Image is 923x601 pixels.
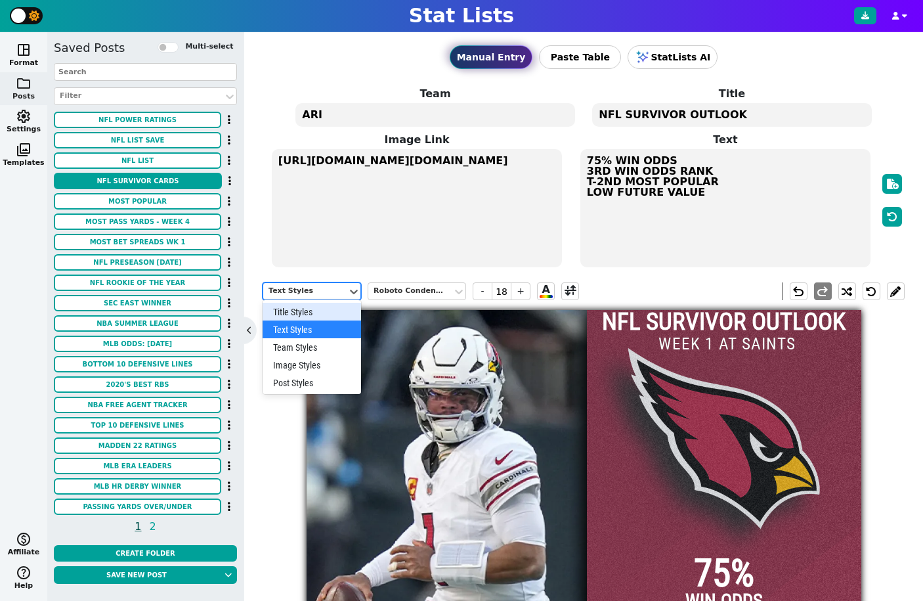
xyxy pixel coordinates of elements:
button: NFL POWER RATINGS [54,112,221,128]
div: Post Styles [263,374,361,391]
button: Paste Table [539,45,621,69]
textarea: [URL][DOMAIN_NAME][DOMAIN_NAME] [272,149,562,267]
button: MOST POPULAR [54,193,221,210]
input: Search [54,63,237,81]
label: Text [571,132,880,148]
button: 2020's Best RBs [54,376,221,393]
textarea: ARI [295,103,574,127]
button: NFL Survivor Cards [54,173,222,189]
span: help [16,565,32,581]
button: MLB ERA Leaders [54,458,221,474]
span: space_dashboard [16,42,32,58]
span: undo [790,284,806,300]
div: Title Styles [263,303,361,321]
span: monetization_on [16,531,32,547]
button: NFL Preseason [DATE] [54,254,221,271]
button: NFL LIST SAVE [54,132,221,148]
input: Add text [651,331,804,356]
label: Multi-select [185,41,233,53]
button: NFL Rookie of the Year [54,275,221,291]
button: NFL list [54,152,221,169]
span: folder [16,76,32,91]
span: + [511,282,530,300]
label: Title [584,86,880,102]
button: MLB HR Derby Winner [54,478,221,495]
span: 2 [148,518,158,535]
div: Text Styles [268,286,342,297]
span: 75% [694,554,754,592]
button: redo [814,282,832,300]
span: redo [815,284,830,300]
button: undo [790,282,807,300]
button: Create Folder [54,545,237,562]
button: Most Pass Yards - Week 4 [54,213,221,230]
label: Team [287,86,584,102]
button: Most Bet Spreads Wk 1 [54,234,221,250]
h5: Saved Posts [54,41,125,55]
button: Bottom 10 Defensive Lines [54,356,221,372]
button: Passing Yards Over/Under [54,499,221,515]
textarea: 75% WIN ODDS 3RD WIN ODDS RANK T-2ND MOST POPULAR LOW FUTURE VALUE [580,149,870,267]
button: Top 10 Defensive Lines [54,417,221,434]
div: Roboto Condensed [374,286,447,297]
span: 1 [133,518,143,535]
button: StatLists AI [628,45,718,69]
button: SEC East Winner [54,295,221,311]
span: photo_library [16,142,32,158]
button: Madden 22 Ratings [54,437,221,454]
div: Image Styles [263,356,361,374]
div: Team Styles [263,338,361,356]
span: - [473,282,492,300]
h1: Stat Lists [409,4,514,28]
button: MLB ODDS: [DATE] [54,336,221,352]
textarea: NFL SURVIVOR OUTLOOK [592,103,871,127]
button: NBA Summer League [54,315,221,332]
div: NFL SURVIVOR OUTLOOK [587,310,861,334]
label: Image Link [263,132,571,148]
button: Save new post [54,566,219,584]
button: NBA Free Agent Tracker [54,397,221,413]
span: settings [16,108,32,124]
button: Manual Entry [450,45,533,69]
div: Text Styles [263,321,361,338]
